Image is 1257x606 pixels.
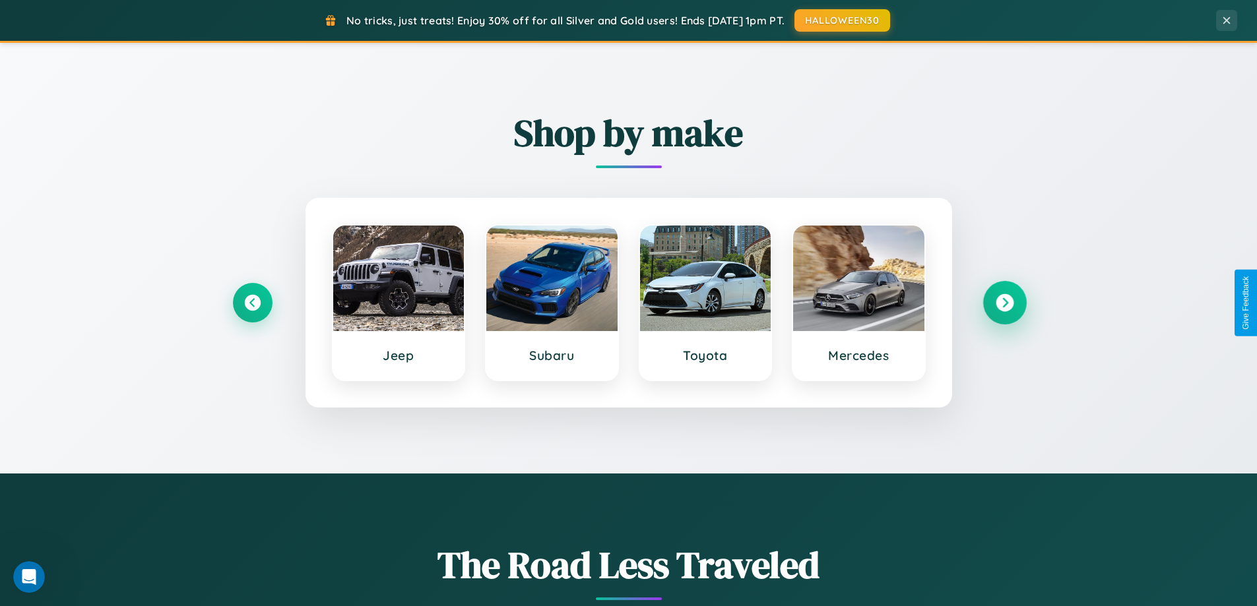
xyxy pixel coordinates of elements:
h3: Subaru [500,348,604,363]
span: No tricks, just treats! Enjoy 30% off for all Silver and Gold users! Ends [DATE] 1pm PT. [346,14,785,27]
iframe: Intercom live chat [13,561,45,593]
h3: Jeep [346,348,451,363]
h3: Mercedes [806,348,911,363]
h2: Shop by make [233,107,1025,158]
div: Give Feedback [1241,276,1250,330]
h3: Toyota [653,348,758,363]
h1: The Road Less Traveled [233,539,1025,590]
button: HALLOWEEN30 [794,9,890,32]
